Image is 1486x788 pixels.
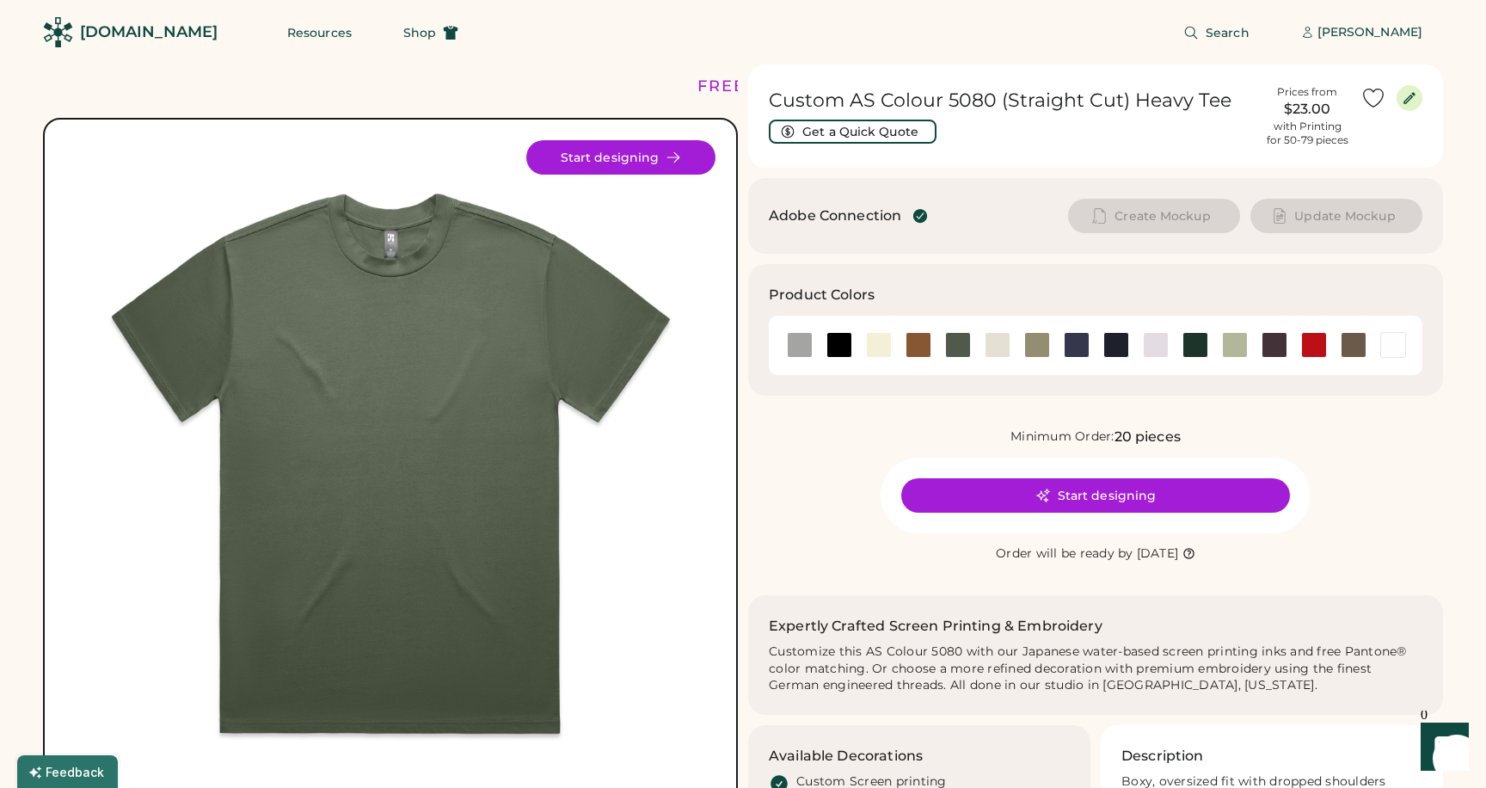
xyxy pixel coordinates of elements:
div: with Printing for 50-79 pieces [1267,120,1348,147]
h1: Custom AS Colour 5080 (Straight Cut) Heavy Tee [769,89,1254,113]
div: [DATE] [1137,545,1179,563]
div: Minimum Order: [1010,428,1114,446]
span: Search [1206,27,1250,39]
button: Resources [267,15,372,50]
button: Start designing [526,140,715,175]
h2: Expertly Crafted Screen Printing & Embroidery [769,616,1102,637]
h3: Description [1121,746,1204,766]
span: Update Mockup [1294,210,1395,222]
span: Create Mockup [1114,210,1210,222]
button: Get a Quick Quote [769,120,936,144]
div: Order will be ready by [996,545,1133,563]
button: Create Mockup [1068,199,1240,233]
button: Shop [383,15,479,50]
h3: Product Colors [769,285,875,305]
button: Update Mockup [1250,199,1422,233]
h3: Available Decorations [769,746,923,766]
iframe: Front Chat [1404,711,1478,785]
div: Adobe Connection [769,206,901,226]
div: $23.00 [1264,99,1350,120]
span: Shop [403,27,436,39]
img: Rendered Logo - Screens [43,17,73,47]
button: Search [1163,15,1270,50]
div: Customize this AS Colour 5080 with our Japanese water-based screen printing inks and free Pantone... [769,643,1422,695]
div: Prices from [1277,85,1337,99]
div: [DOMAIN_NAME] [80,22,218,43]
div: 20 pieces [1114,427,1181,447]
button: Start designing [901,478,1290,513]
div: [PERSON_NAME] [1317,24,1422,41]
div: FREE SHIPPING [697,75,845,98]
